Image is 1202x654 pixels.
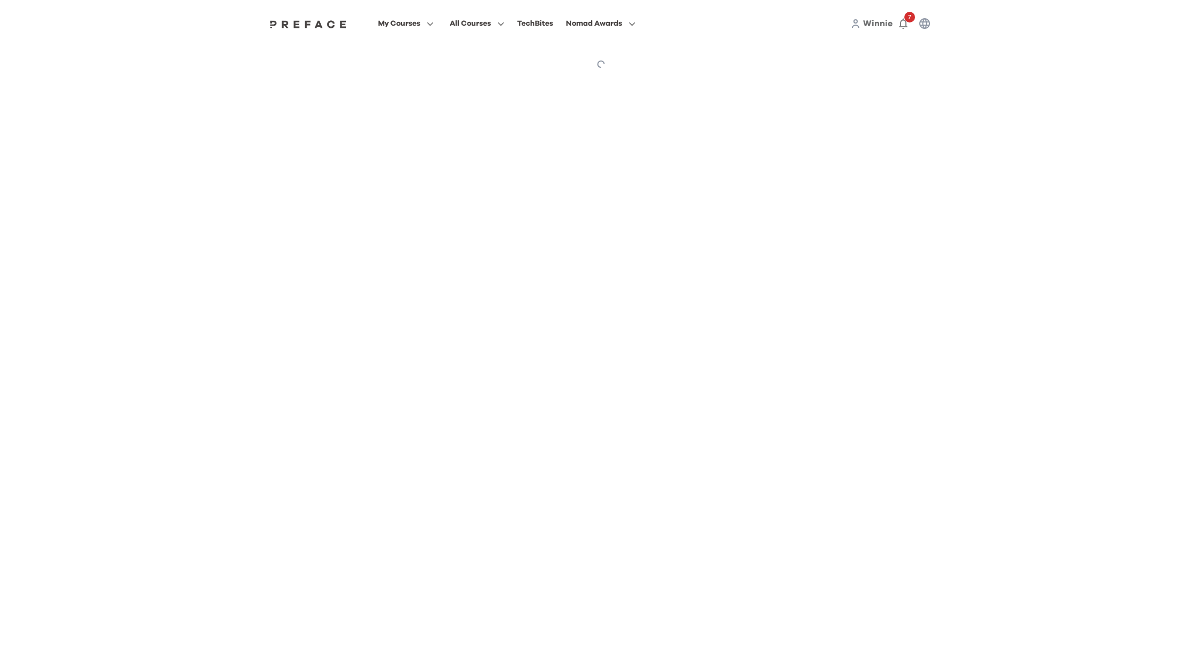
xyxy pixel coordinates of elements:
[517,17,553,30] div: TechBites
[893,13,914,34] button: 7
[563,17,639,31] button: Nomad Awards
[378,17,420,30] span: My Courses
[904,12,915,22] span: 7
[450,17,491,30] span: All Courses
[863,19,893,28] span: Winnie
[267,19,350,28] a: Preface Logo
[566,17,622,30] span: Nomad Awards
[375,17,437,31] button: My Courses
[863,17,893,30] a: Winnie
[447,17,508,31] button: All Courses
[267,20,350,28] img: Preface Logo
